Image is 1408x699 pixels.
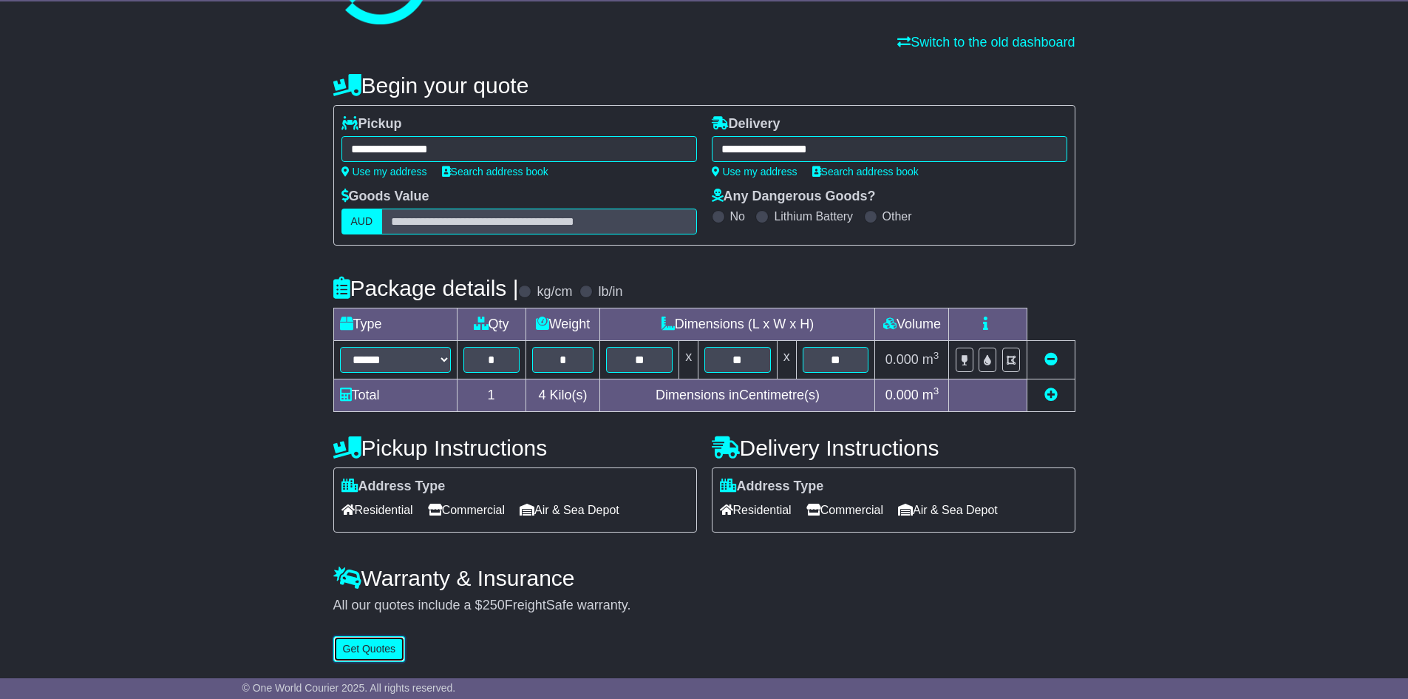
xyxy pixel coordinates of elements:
[600,379,875,412] td: Dimensions in Centimetre(s)
[457,308,526,341] td: Qty
[341,189,429,205] label: Goods Value
[163,87,249,97] div: Keywords by Traffic
[341,209,383,234] label: AUD
[333,276,519,300] h4: Package details |
[341,166,427,178] a: Use my address
[40,86,52,98] img: tab_domain_overview_orange.svg
[428,499,505,521] span: Commercial
[812,166,919,178] a: Search address book
[712,166,797,178] a: Use my address
[712,116,780,132] label: Delivery
[885,388,919,402] span: 0.000
[242,682,456,694] span: © One World Courier 2025. All rights reserved.
[679,341,698,379] td: x
[875,308,949,341] td: Volume
[777,341,796,379] td: x
[922,388,939,402] span: m
[24,38,35,50] img: website_grey.svg
[341,479,446,495] label: Address Type
[885,352,919,367] span: 0.000
[897,35,1075,50] a: Switch to the old dashboard
[147,86,159,98] img: tab_keywords_by_traffic_grey.svg
[24,24,35,36] img: logo_orange.svg
[526,308,600,341] td: Weight
[712,189,876,205] label: Any Dangerous Goods?
[1044,388,1058,402] a: Add new item
[774,209,853,223] label: Lithium Battery
[922,352,939,367] span: m
[41,24,72,36] div: v 4.0.25
[538,388,545,402] span: 4
[537,284,572,300] label: kg/cm
[333,379,457,412] td: Total
[333,436,697,460] h4: Pickup Instructions
[720,499,792,521] span: Residential
[600,308,875,341] td: Dimensions (L x W x H)
[933,385,939,396] sup: 3
[483,598,505,612] span: 250
[526,379,600,412] td: Kilo(s)
[341,116,402,132] label: Pickup
[882,209,912,223] label: Other
[520,499,619,521] span: Air & Sea Depot
[333,308,457,341] td: Type
[333,566,1075,590] h4: Warranty & Insurance
[457,379,526,412] td: 1
[341,499,413,521] span: Residential
[806,499,883,521] span: Commercial
[898,499,998,521] span: Air & Sea Depot
[712,436,1075,460] h4: Delivery Instructions
[38,38,163,50] div: Domain: [DOMAIN_NAME]
[442,166,548,178] a: Search address book
[1044,352,1058,367] a: Remove this item
[333,598,1075,614] div: All our quotes include a $ FreightSafe warranty.
[598,284,622,300] label: lb/in
[333,73,1075,98] h4: Begin your quote
[933,350,939,361] sup: 3
[56,87,132,97] div: Domain Overview
[720,479,824,495] label: Address Type
[730,209,745,223] label: No
[333,636,406,662] button: Get Quotes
